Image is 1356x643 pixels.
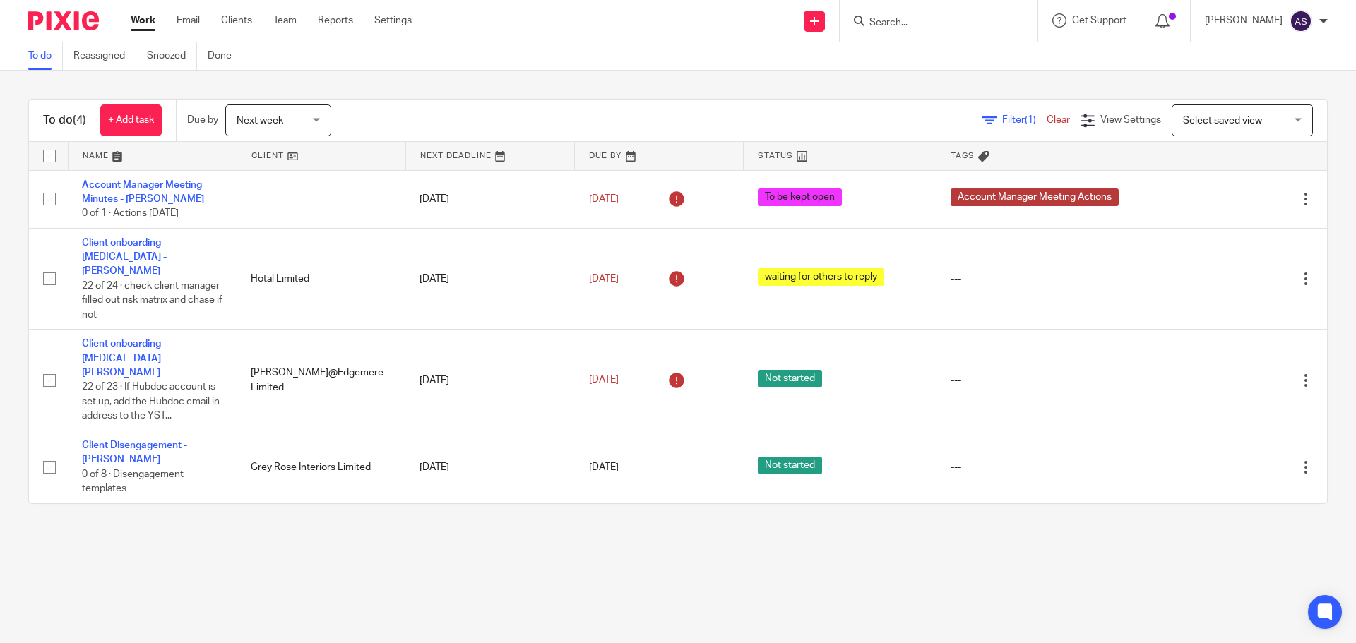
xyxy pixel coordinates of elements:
a: + Add task [100,104,162,136]
span: (4) [73,114,86,126]
td: [PERSON_NAME]@Edgemere Limited [237,330,405,431]
span: [DATE] [589,274,619,284]
a: Done [208,42,242,70]
span: [DATE] [589,194,619,204]
a: Work [131,13,155,28]
td: [DATE] [405,228,574,330]
span: Not started [758,457,822,474]
a: Client onboarding [MEDICAL_DATA] - [PERSON_NAME] [82,339,167,378]
span: Next week [237,116,283,126]
a: Reassigned [73,42,136,70]
span: To be kept open [758,188,842,206]
span: [DATE] [589,375,619,385]
a: Account Manager Meeting Minutes - [PERSON_NAME] [82,180,204,204]
h1: To do [43,113,86,128]
a: Reports [318,13,353,28]
span: 0 of 8 · Disengagement templates [82,469,184,494]
span: Not started [758,370,822,387]
span: [DATE] [589,462,619,472]
a: Client onboarding [MEDICAL_DATA] - [PERSON_NAME] [82,238,167,277]
a: Settings [374,13,412,28]
a: To do [28,42,63,70]
span: 0 of 1 · Actions [DATE] [82,208,179,218]
span: (1) [1025,115,1036,125]
td: [DATE] [405,170,574,228]
input: Search [868,17,995,30]
span: Tags [951,152,975,160]
div: --- [951,373,1144,387]
td: Grey Rose Interiors Limited [237,431,405,503]
a: Team [273,13,297,28]
span: Account Manager Meeting Actions [951,188,1119,206]
a: Snoozed [147,42,197,70]
p: Due by [187,113,218,127]
td: [DATE] [405,431,574,503]
td: Hotal Limited [237,228,405,330]
p: [PERSON_NAME] [1205,13,1283,28]
span: Filter [1002,115,1047,125]
td: [DATE] [405,330,574,431]
span: View Settings [1100,115,1161,125]
span: waiting for others to reply [758,268,884,286]
a: Email [177,13,200,28]
img: svg%3E [1290,10,1312,32]
div: --- [951,272,1144,286]
img: Pixie [28,11,99,30]
div: --- [951,460,1144,474]
span: Select saved view [1183,116,1262,126]
span: Get Support [1072,16,1126,25]
span: 22 of 23 · If Hubdoc account is set up, add the Hubdoc email in address to the YST... [82,383,220,421]
span: 22 of 24 · check client manager filled out risk matrix and chase if not [82,281,222,320]
a: Clients [221,13,252,28]
a: Clear [1047,115,1070,125]
a: Client Disengagement - [PERSON_NAME] [82,440,187,464]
